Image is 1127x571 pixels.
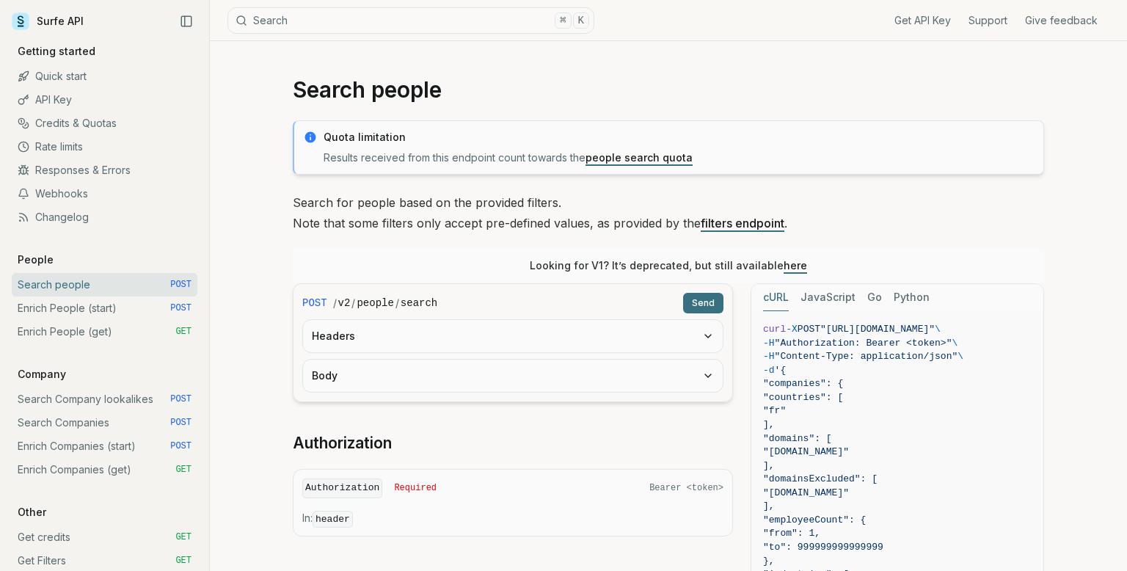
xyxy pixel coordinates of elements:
button: Search⌘K [227,7,594,34]
span: ], [763,501,775,512]
h1: Search people [293,76,1044,103]
span: "countries": [ [763,392,843,403]
p: Results received from this endpoint count towards the [324,150,1035,165]
span: / [333,296,337,310]
span: "domains": [ [763,433,832,444]
span: '{ [775,365,787,376]
a: Surfe API [12,10,84,32]
span: \ [952,338,958,349]
code: Authorization [302,479,382,498]
button: Collapse Sidebar [175,10,197,32]
button: Python [894,284,930,311]
span: POST [170,393,192,405]
p: Other [12,505,52,520]
span: "[DOMAIN_NAME]" [763,446,849,457]
a: Search Companies POST [12,411,197,434]
p: Company [12,367,72,382]
a: Get credits GET [12,525,197,549]
a: Enrich People (start) POST [12,297,197,320]
span: GET [175,555,192,567]
a: API Key [12,88,197,112]
a: Rate limits [12,135,197,159]
p: In: [302,511,723,527]
a: Support [969,13,1007,28]
button: Body [303,360,723,392]
span: "companies": { [763,378,843,389]
p: Looking for V1? It’s deprecated, but still available [530,258,807,273]
span: -H [763,338,775,349]
span: ], [763,419,775,430]
code: header [313,511,353,528]
code: search [401,296,437,310]
span: "[URL][DOMAIN_NAME]" [820,324,935,335]
span: "domainsExcluded": [ [763,473,878,484]
a: Search people POST [12,273,197,297]
a: Search Company lookalikes POST [12,388,197,411]
code: people [357,296,393,310]
a: Webhooks [12,182,197,206]
p: People [12,252,59,267]
kbd: ⌘ [555,12,571,29]
span: Required [394,482,437,494]
span: GET [175,326,192,338]
span: \ [958,351,963,362]
span: POST [170,302,192,314]
a: here [784,259,807,272]
button: JavaScript [800,284,856,311]
a: Enrich People (get) GET [12,320,197,343]
span: / [395,296,399,310]
span: POST [798,324,820,335]
a: Get API Key [894,13,951,28]
span: POST [302,296,327,310]
span: POST [170,440,192,452]
button: Go [867,284,882,311]
p: Quota limitation [324,130,1035,145]
span: "Authorization: Bearer <token>" [775,338,952,349]
a: Authorization [293,433,392,454]
button: Send [683,293,723,313]
span: GET [175,531,192,543]
a: Enrich Companies (start) POST [12,434,197,458]
span: "[DOMAIN_NAME]" [763,487,849,498]
span: "employeeCount": { [763,514,866,525]
a: Enrich Companies (get) GET [12,458,197,481]
a: Quick start [12,65,197,88]
button: Headers [303,320,723,352]
p: Getting started [12,44,101,59]
a: Credits & Quotas [12,112,197,135]
span: -d [763,365,775,376]
span: \ [935,324,941,335]
a: Give feedback [1025,13,1098,28]
a: Changelog [12,206,197,229]
a: filters endpoint [701,216,784,230]
span: }, [763,556,775,567]
p: Search for people based on the provided filters. Note that some filters only accept pre-defined v... [293,192,1044,233]
kbd: K [573,12,589,29]
span: / [351,296,355,310]
span: -H [763,351,775,362]
span: "fr" [763,405,786,416]
code: v2 [338,296,351,310]
span: "from": 1, [763,528,820,539]
span: "to": 999999999999999 [763,542,883,553]
span: POST [170,417,192,429]
button: cURL [763,284,789,311]
span: curl [763,324,786,335]
span: ], [763,460,775,471]
span: GET [175,464,192,476]
a: people search quota [586,151,693,164]
a: Responses & Errors [12,159,197,182]
span: Bearer <token> [649,482,723,494]
span: -X [786,324,798,335]
span: POST [170,279,192,291]
span: "Content-Type: application/json" [775,351,958,362]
